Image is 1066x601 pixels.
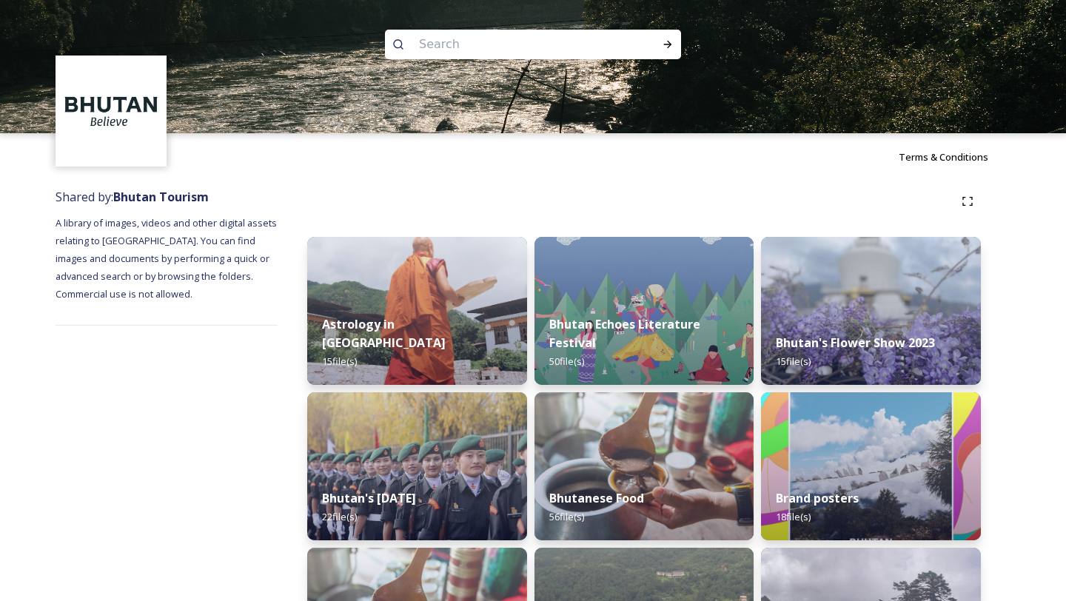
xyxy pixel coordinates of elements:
[549,316,700,351] strong: Bhutan Echoes Literature Festival
[549,510,584,523] span: 56 file(s)
[899,148,1010,166] a: Terms & Conditions
[113,189,209,205] strong: Bhutan Tourism
[322,510,357,523] span: 22 file(s)
[549,355,584,368] span: 50 file(s)
[899,150,988,164] span: Terms & Conditions
[549,490,644,506] strong: Bhutanese Food
[307,392,527,540] img: Bhutan%2520National%2520Day10.jpg
[776,490,859,506] strong: Brand posters
[56,189,209,205] span: Shared by:
[761,392,981,540] img: Bhutan_Believe_800_1000_4.jpg
[56,216,279,300] span: A library of images, videos and other digital assets relating to [GEOGRAPHIC_DATA]. You can find ...
[776,510,811,523] span: 18 file(s)
[534,237,754,385] img: Bhutan%2520Echoes7.jpg
[534,392,754,540] img: Bumdeling%2520090723%2520by%2520Amp%2520Sripimanwat-4.jpg
[761,237,981,385] img: Bhutan%2520Flower%2520Show2.jpg
[58,58,165,165] img: BT_Logo_BB_Lockup_CMYK_High%2520Res.jpg
[412,28,614,61] input: Search
[307,237,527,385] img: _SCH1465.jpg
[322,316,446,351] strong: Astrology in [GEOGRAPHIC_DATA]
[776,335,935,351] strong: Bhutan's Flower Show 2023
[322,355,357,368] span: 15 file(s)
[776,355,811,368] span: 15 file(s)
[322,490,416,506] strong: Bhutan's [DATE]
